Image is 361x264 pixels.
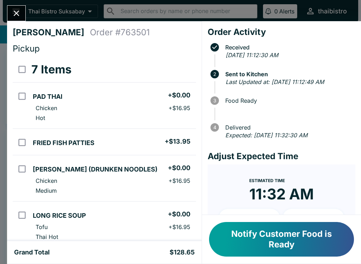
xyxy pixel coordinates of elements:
p: Chicken [36,177,57,184]
button: Close [7,6,25,21]
h5: [PERSON_NAME] (DRUNKEN NOODLES) [33,165,158,174]
h5: PAD THAI [33,92,62,101]
text: 4 [213,125,216,130]
button: + 20 [283,209,344,227]
span: Delivered [222,124,355,131]
h5: FRIED FISH PATTIES [33,139,94,147]
h5: + $0.00 [168,210,190,218]
p: Thai Hot [36,233,58,240]
h4: Order # 763501 [90,27,150,38]
button: Notify Customer Food is Ready [209,222,354,257]
h5: Grand Total [14,248,50,257]
h4: Adjust Expected Time [208,151,355,162]
h5: LONG RICE SOUP [33,211,86,220]
em: Last Updated at: [DATE] 11:12:49 AM [226,78,324,85]
p: Hot [36,114,45,121]
h4: [PERSON_NAME] [13,27,90,38]
text: 3 [213,98,216,103]
time: 11:32 AM [249,185,314,203]
p: Medium [36,187,57,194]
em: Expected: [DATE] 11:32:30 AM [225,132,307,139]
h5: + $0.00 [168,91,190,100]
p: Chicken [36,104,57,112]
p: + $16.95 [169,177,190,184]
em: [DATE] 11:12:30 AM [226,52,278,59]
text: 2 [213,71,216,77]
p: + $16.95 [169,223,190,230]
h5: + $13.95 [165,137,190,146]
h3: 7 Items [31,62,72,77]
span: Estimated Time [249,178,285,183]
h4: Order Activity [208,27,355,37]
button: + 10 [219,209,280,227]
span: Received [222,44,355,50]
p: Tofu [36,223,48,230]
span: Food Ready [222,97,355,104]
span: Sent to Kitchen [222,71,355,77]
span: Pickup [13,43,40,54]
h5: + $0.00 [168,164,190,172]
h5: $128.65 [170,248,195,257]
p: + $16.95 [169,104,190,112]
